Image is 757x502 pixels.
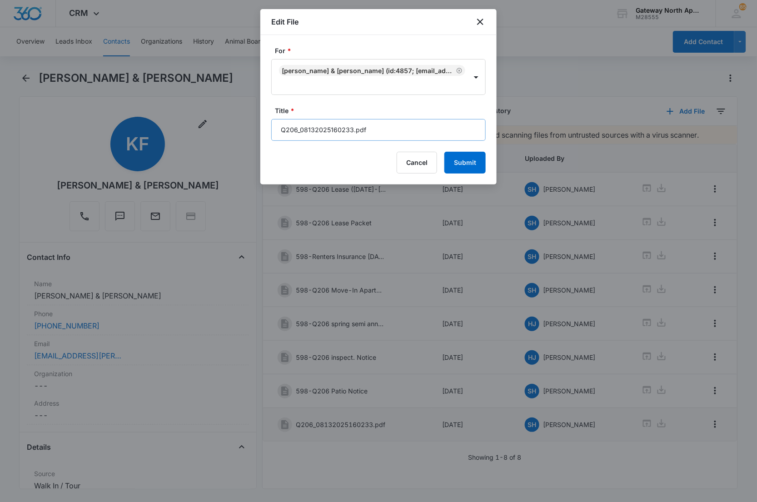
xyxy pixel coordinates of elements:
button: close [475,16,486,27]
label: Title [275,106,489,115]
div: Remove Kelly Follet & Matthew VanHuis (ID:4857; follet.kelly@gmail.com; 3172733150) [454,67,463,74]
button: Submit [444,152,486,174]
div: [PERSON_NAME] & [PERSON_NAME] (ID:4857; [EMAIL_ADDRESS][PERSON_NAME][DOMAIN_NAME]; 3172733150) [282,67,454,75]
button: Cancel [397,152,437,174]
input: Title [271,119,486,141]
h1: Edit File [271,16,299,27]
label: For [275,46,489,55]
